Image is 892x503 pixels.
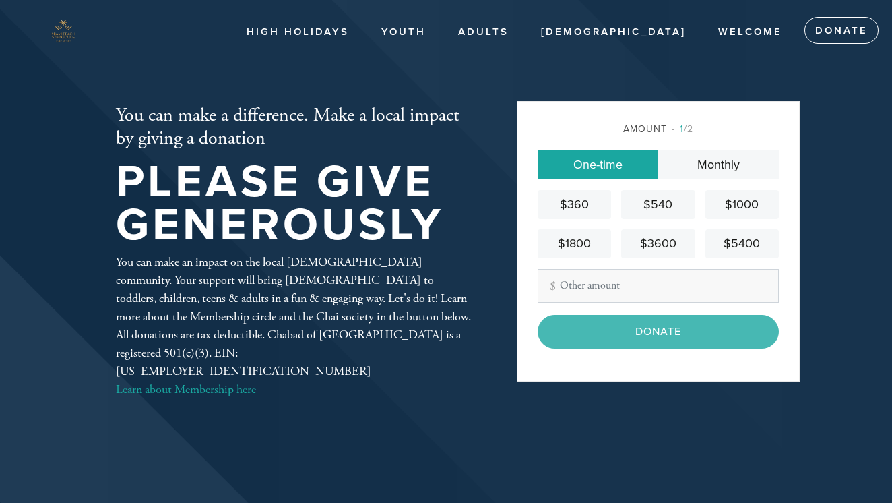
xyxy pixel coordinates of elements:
[705,190,779,219] a: $1000
[672,123,693,135] span: /2
[627,196,689,214] div: $540
[531,20,696,45] a: [DEMOGRAPHIC_DATA]
[621,229,695,258] a: $3600
[543,235,606,253] div: $1800
[538,122,779,136] div: Amount
[680,123,684,135] span: 1
[627,235,689,253] div: $3600
[538,190,611,219] a: $360
[711,196,773,214] div: $1000
[658,150,779,179] a: Monthly
[236,20,359,45] a: High Holidays
[543,196,606,214] div: $360
[371,20,436,45] a: Youth
[708,20,792,45] a: Welcome
[116,253,473,398] div: You can make an impact on the local [DEMOGRAPHIC_DATA] community. Your support will bring [DEMOGR...
[538,229,611,258] a: $1800
[538,269,779,303] input: Other amount
[116,382,256,397] a: Learn about Membership here
[711,235,773,253] div: $5400
[116,160,473,247] h1: Please give generously
[621,190,695,219] a: $540
[804,17,879,44] a: Donate
[448,20,519,45] a: Adults
[116,105,473,150] h2: You can make a difference. Make a local impact by giving a donation
[538,150,658,179] a: One-time
[20,7,106,55] img: 3d%20logo3.png
[705,229,779,258] a: $5400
